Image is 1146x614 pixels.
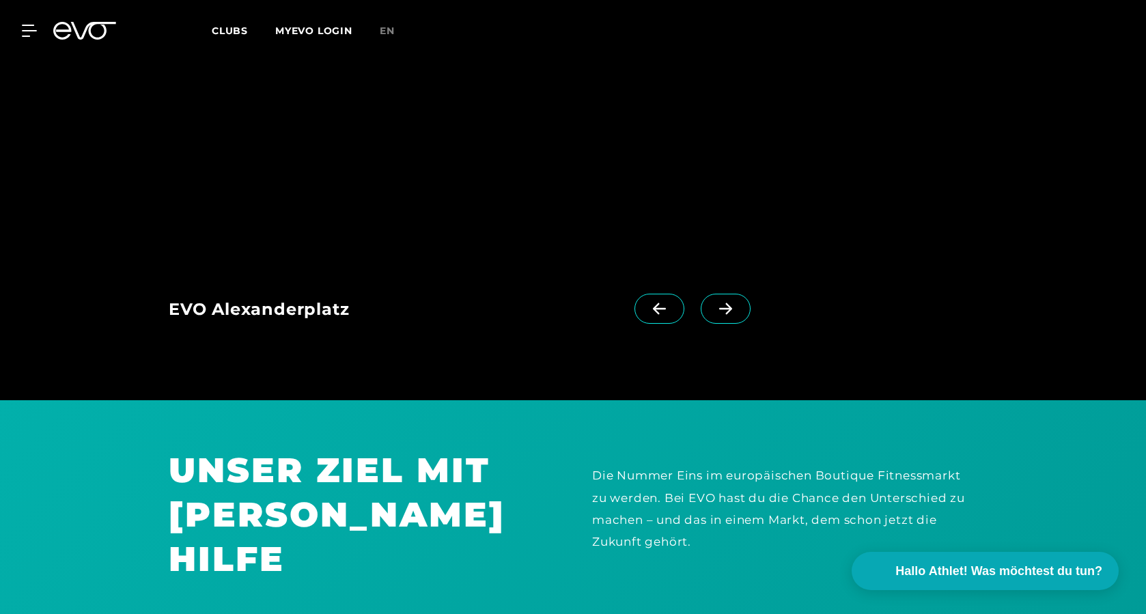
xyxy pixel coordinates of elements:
[852,552,1119,590] button: Hallo Athlet! Was möchtest du tun?
[212,24,275,37] a: Clubs
[592,464,977,553] div: Die Nummer Eins im europäischen Boutique Fitnessmarkt zu werden. Bei EVO hast du die Chance den U...
[275,25,352,37] a: MYEVO LOGIN
[895,562,1102,581] span: Hallo Athlet! Was möchtest du tun?
[212,25,248,37] span: Clubs
[380,25,395,37] span: en
[169,448,554,581] h1: UNSER ZIEL MIT [PERSON_NAME] HILFE
[380,23,411,39] a: en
